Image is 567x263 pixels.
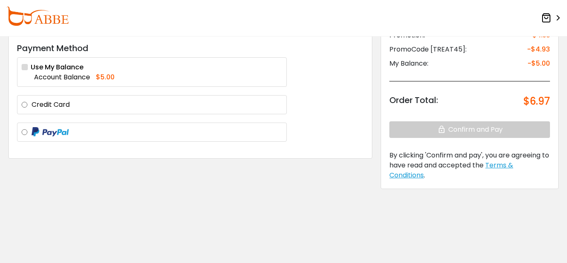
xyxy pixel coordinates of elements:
[17,43,364,53] h3: Payment Method
[528,59,550,69] div: -$5.00
[32,127,69,137] img: paypal-logo.png
[541,10,561,26] a: >
[389,150,550,180] div: .
[553,11,561,26] span: >
[523,94,550,109] div: $6.97
[389,59,428,69] div: My Balance:
[527,44,550,54] div: -$4.93
[96,72,115,82] span: $5.00
[22,62,83,72] label: Use My Balance
[389,160,513,180] span: Terms & Conditions
[34,72,90,82] span: Account Balance
[389,150,549,170] span: By clicking 'Confirm and pay', you are agreeing to have read and accepted the
[389,94,438,109] div: Order Total:
[6,7,68,26] img: abbeglasses.com
[389,44,467,54] div: PromoCode [TREAT45]:
[32,100,282,110] label: Credit Card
